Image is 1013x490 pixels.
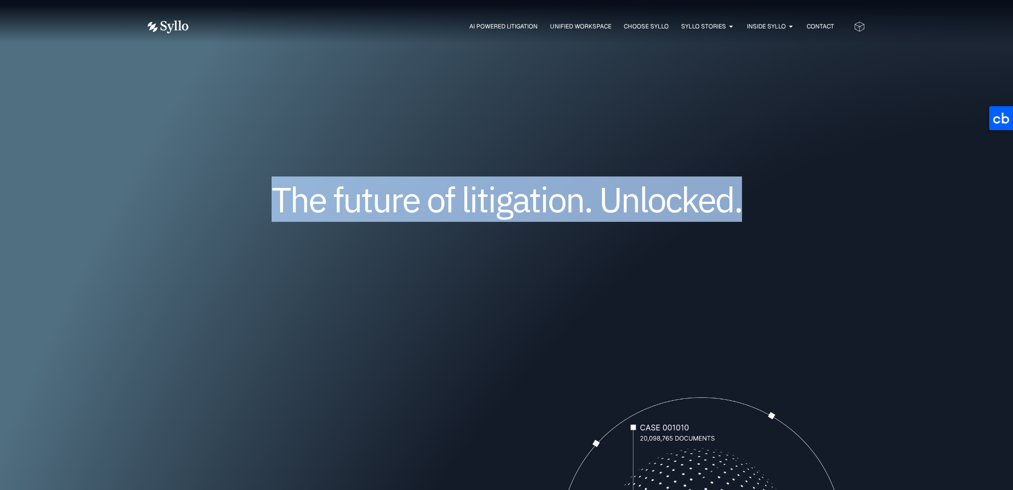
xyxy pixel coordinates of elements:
a: Unified Workspace [550,22,611,31]
img: Vector [147,20,188,33]
a: Contact [806,22,834,31]
iframe: profile [4,14,155,91]
a: Choose Syllo [623,22,668,31]
a: Inside Syllo [746,22,785,31]
a: AI Powered Litigation [469,22,538,31]
a: Syllo Stories [681,22,725,31]
nav: Menu [208,22,834,31]
h1: The future of litigation. Unlocked. [208,183,806,216]
div: Menu Toggle [208,22,834,31]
